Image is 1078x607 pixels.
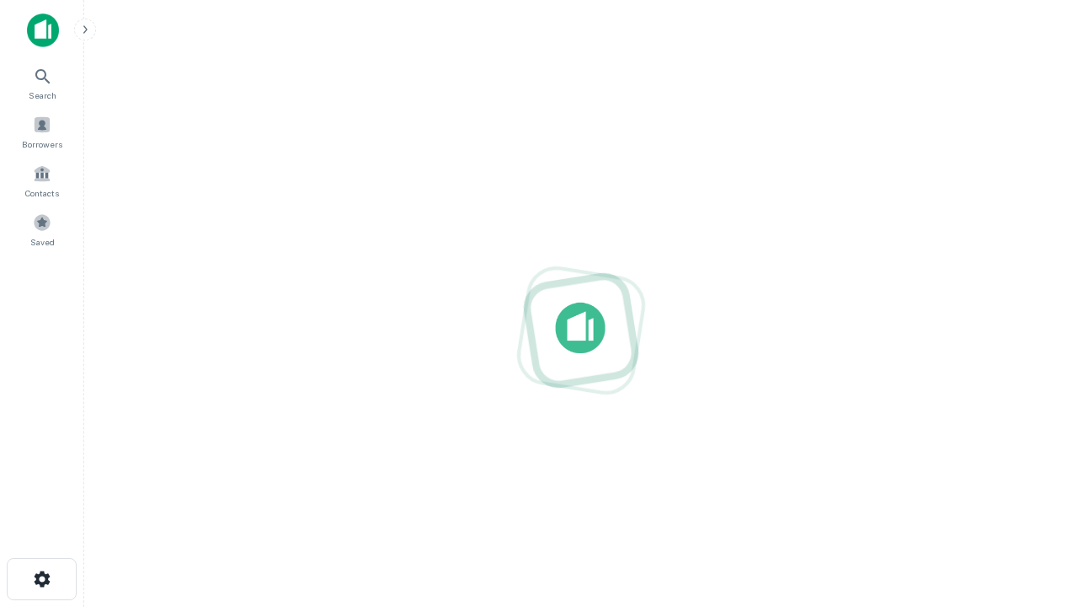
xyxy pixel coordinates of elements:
span: Search [29,89,56,102]
img: capitalize-icon.png [27,13,59,47]
span: Saved [30,235,55,249]
a: Search [5,60,79,105]
a: Contacts [5,158,79,203]
a: Saved [5,207,79,252]
a: Borrowers [5,109,79,154]
iframe: Chat Widget [994,472,1078,553]
span: Borrowers [22,137,62,151]
span: Contacts [25,186,59,200]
